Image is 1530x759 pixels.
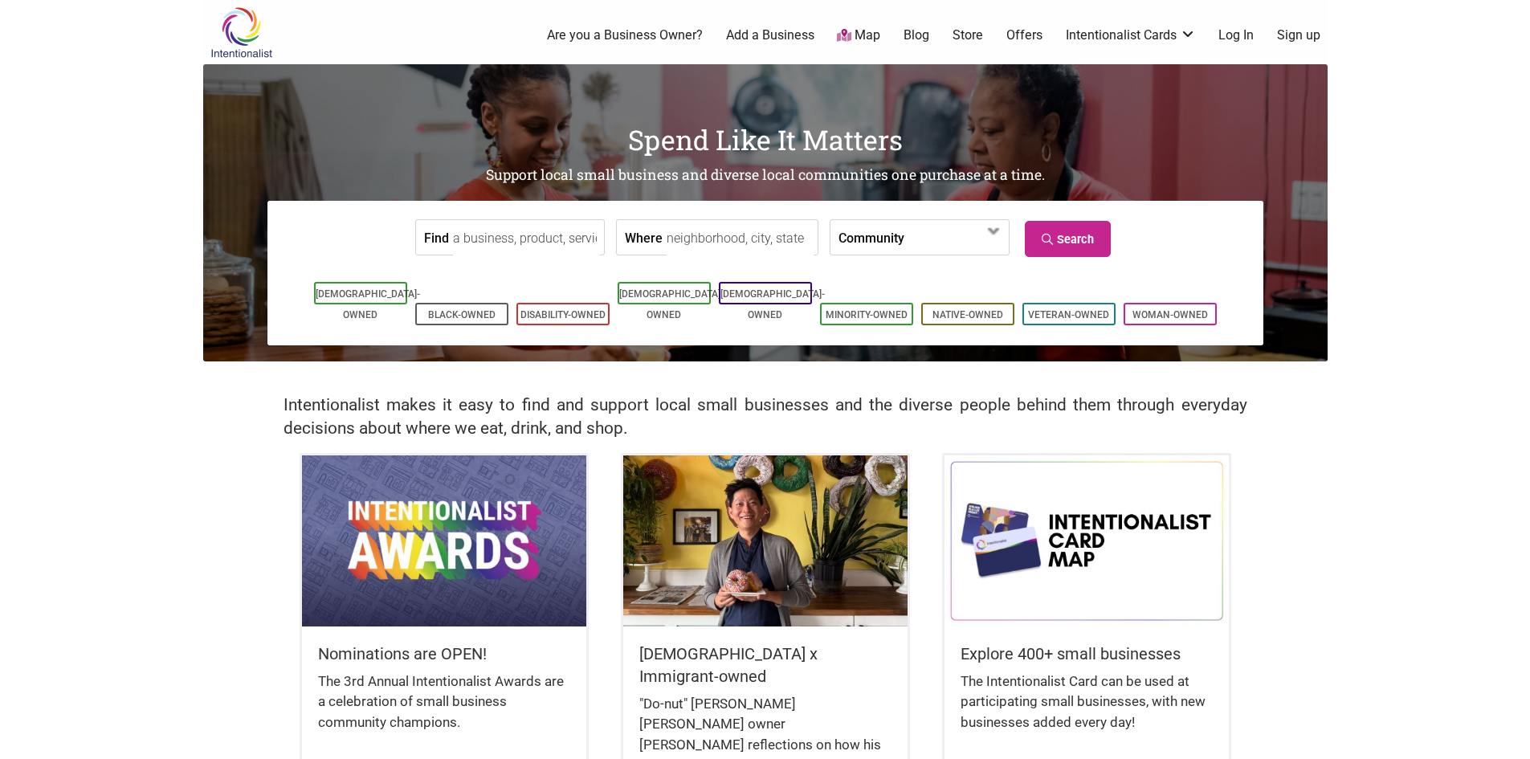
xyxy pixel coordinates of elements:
[302,455,586,626] img: Intentionalist Awards
[547,27,703,44] a: Are you a Business Owner?
[1066,27,1196,44] a: Intentionalist Cards
[932,309,1003,320] a: Native-Owned
[316,288,420,320] a: [DEMOGRAPHIC_DATA]-Owned
[619,288,724,320] a: [DEMOGRAPHIC_DATA]-Owned
[203,120,1328,159] h1: Spend Like It Matters
[520,309,606,320] a: Disability-Owned
[904,27,929,44] a: Blog
[424,220,449,255] label: Find
[667,220,814,256] input: neighborhood, city, state
[639,643,891,688] h5: [DEMOGRAPHIC_DATA] x Immigrant-owned
[945,455,1229,626] img: Intentionalist Card Map
[1006,27,1042,44] a: Offers
[1132,309,1208,320] a: Woman-Owned
[1218,27,1254,44] a: Log In
[961,643,1213,665] h5: Explore 400+ small businesses
[428,309,496,320] a: Black-Owned
[625,220,663,255] label: Where
[203,165,1328,186] h2: Support local small business and diverse local communities one purchase at a time.
[284,394,1247,440] h2: Intentionalist makes it easy to find and support local small businesses and the diverse people be...
[1028,309,1109,320] a: Veteran-Owned
[838,220,904,255] label: Community
[453,220,600,256] input: a business, product, service
[953,27,983,44] a: Store
[720,288,825,320] a: [DEMOGRAPHIC_DATA]-Owned
[726,27,814,44] a: Add a Business
[203,6,279,59] img: Intentionalist
[1277,27,1320,44] a: Sign up
[826,309,908,320] a: Minority-Owned
[1025,221,1111,257] a: Search
[961,671,1213,749] div: The Intentionalist Card can be used at participating small businesses, with new businesses added ...
[318,671,570,749] div: The 3rd Annual Intentionalist Awards are a celebration of small business community champions.
[623,455,908,626] img: King Donuts - Hong Chhuor
[837,27,880,45] a: Map
[318,643,570,665] h5: Nominations are OPEN!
